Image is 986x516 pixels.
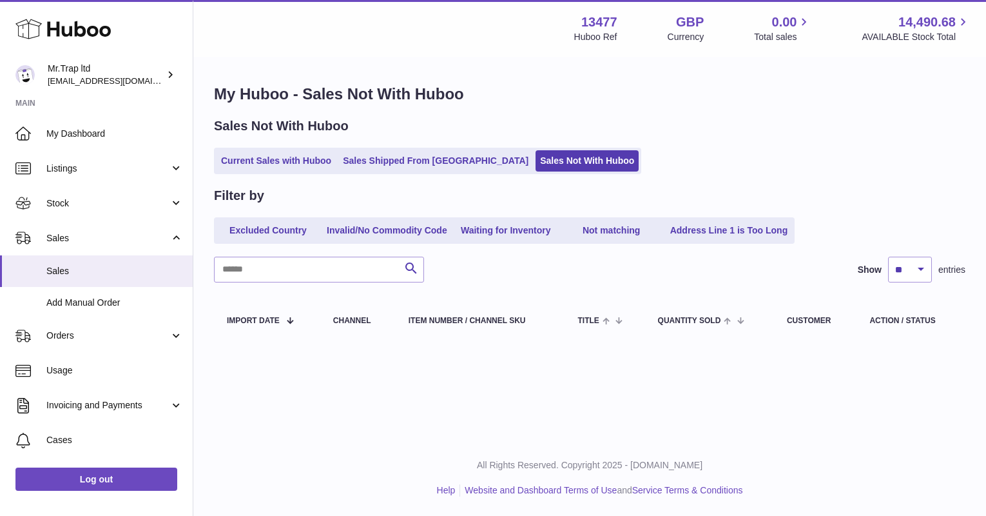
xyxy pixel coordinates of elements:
[581,14,617,31] strong: 13477
[214,117,349,135] h2: Sales Not With Huboo
[409,317,552,325] div: Item Number / Channel SKU
[898,14,956,31] span: 14,490.68
[46,297,183,309] span: Add Manual Order
[217,150,336,172] a: Current Sales with Huboo
[322,220,452,241] a: Invalid/No Commodity Code
[772,14,797,31] span: 0.00
[46,163,169,175] span: Listings
[15,468,177,491] a: Log out
[536,150,639,172] a: Sales Not With Huboo
[46,399,169,412] span: Invoicing and Payments
[454,220,557,241] a: Waiting for Inventory
[862,14,971,43] a: 14,490.68 AVAILABLE Stock Total
[858,264,882,276] label: Show
[46,128,183,140] span: My Dashboard
[938,264,965,276] span: entries
[437,485,456,495] a: Help
[214,84,965,104] h1: My Huboo - Sales Not With Huboo
[578,317,599,325] span: Title
[48,63,164,87] div: Mr.Trap ltd
[333,317,383,325] div: Channel
[658,317,721,325] span: Quantity Sold
[46,265,183,277] span: Sales
[632,485,743,495] a: Service Terms & Conditions
[46,197,169,210] span: Stock
[217,220,320,241] a: Excluded Country
[204,459,976,471] p: All Rights Reserved. Copyright 2025 - [DOMAIN_NAME]
[465,485,617,495] a: Website and Dashboard Terms of Use
[460,484,742,497] li: and
[862,31,971,43] span: AVAILABLE Stock Total
[574,31,617,43] div: Huboo Ref
[227,317,280,325] span: Import date
[560,220,663,241] a: Not matching
[338,150,533,172] a: Sales Shipped From [GEOGRAPHIC_DATA]
[46,330,169,342] span: Orders
[754,31,811,43] span: Total sales
[46,434,183,446] span: Cases
[869,317,952,325] div: Action / Status
[676,14,704,31] strong: GBP
[754,14,811,43] a: 0.00 Total sales
[787,317,844,325] div: Customer
[666,220,793,241] a: Address Line 1 is Too Long
[46,232,169,244] span: Sales
[46,364,183,377] span: Usage
[668,31,704,43] div: Currency
[15,65,35,84] img: office@grabacz.eu
[214,187,264,204] h2: Filter by
[48,75,189,86] span: [EMAIL_ADDRESS][DOMAIN_NAME]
